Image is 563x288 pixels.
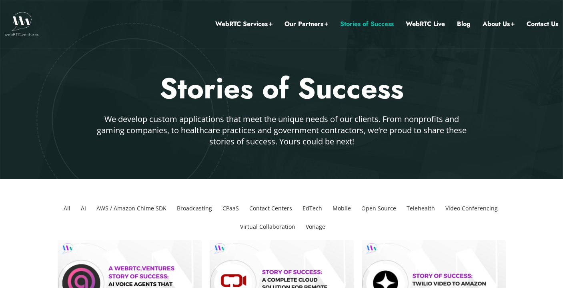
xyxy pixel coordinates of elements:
li: Telehealth [403,199,438,218]
li: Broadcasting [174,199,215,218]
img: WebRTC.ventures [5,12,39,36]
a: Blog [457,19,471,29]
p: We develop custom applications that meet the unique needs of our clients. From nonprofits and gam... [94,114,469,147]
li: All [60,199,74,218]
li: Contact Centers [246,199,295,218]
li: AWS / Amazon Chime SDK [93,199,170,218]
li: Mobile [329,199,354,218]
a: About Us [483,19,515,29]
a: Contact Us [527,19,558,29]
li: CPaaS [219,199,242,218]
a: WebRTC Services [215,19,272,29]
li: Vonage [303,218,329,236]
li: EdTech [299,199,325,218]
li: Video Conferencing [442,199,501,218]
a: Our Partners [285,19,328,29]
h2: Stories of Success [48,70,516,108]
a: WebRTC Live [406,19,445,29]
li: Open Source [358,199,399,218]
li: AI [78,199,89,218]
a: Stories of Success [340,19,394,29]
li: Virtual Collaboration [237,218,299,236]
